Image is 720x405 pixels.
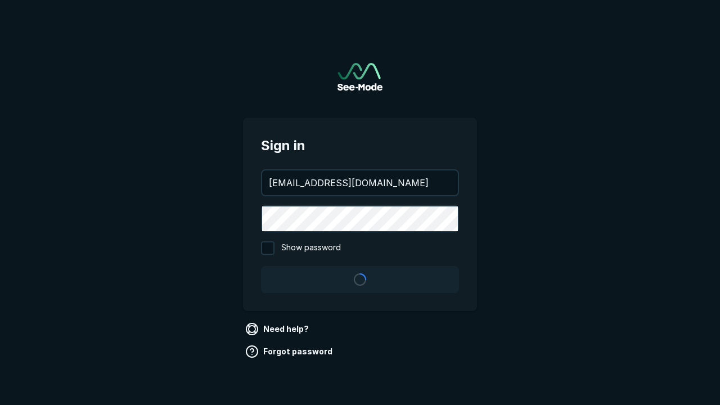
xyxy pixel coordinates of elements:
a: Go to sign in [337,63,382,91]
span: Sign in [261,136,459,156]
span: Show password [281,241,341,255]
a: Need help? [243,320,313,338]
input: your@email.com [262,170,458,195]
a: Forgot password [243,343,337,361]
img: See-Mode Logo [337,63,382,91]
